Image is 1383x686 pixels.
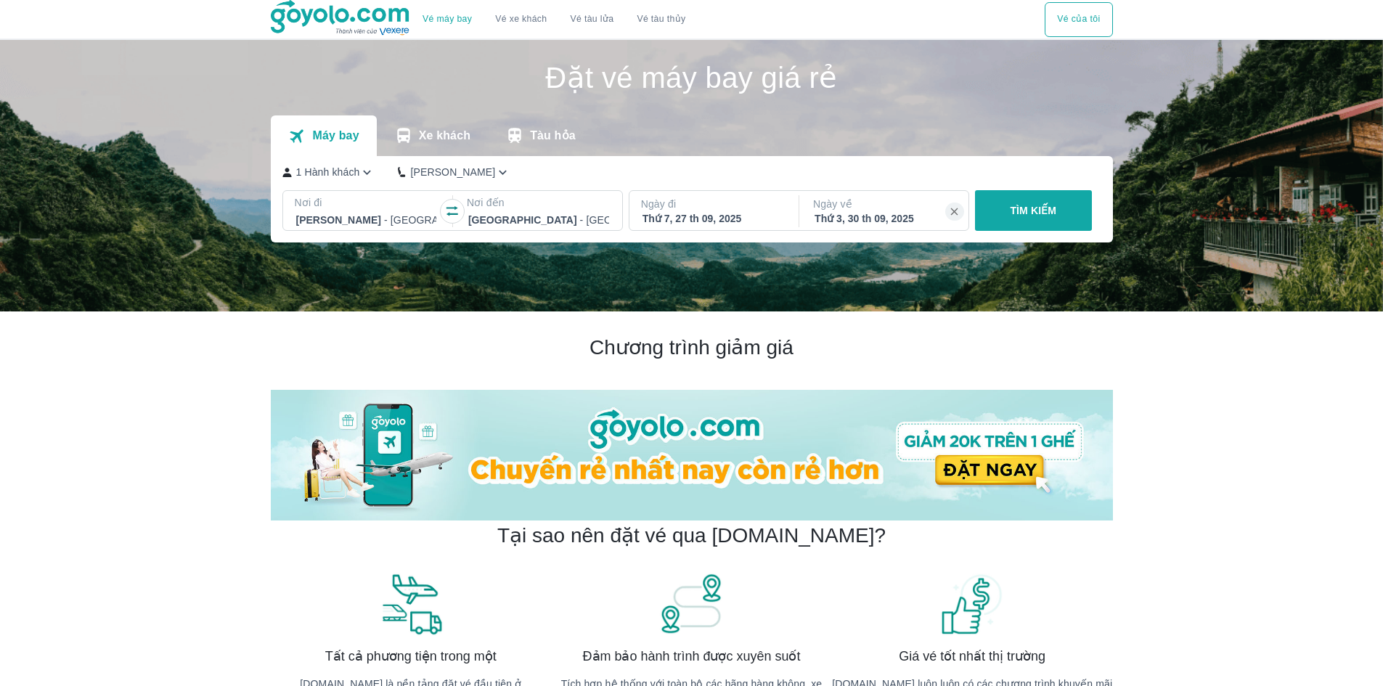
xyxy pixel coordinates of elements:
span: Đảm bảo hành trình được xuyên suốt [583,648,801,665]
p: 1 Hành khách [296,165,360,179]
h2: Chương trình giảm giá [271,335,1113,361]
span: Tất cả phương tiện trong một [325,648,497,665]
button: 1 Hành khách [282,165,375,180]
div: choose transportation mode [1045,2,1112,37]
img: banner-home [271,390,1113,520]
h2: Tại sao nên đặt vé qua [DOMAIN_NAME]? [497,523,886,549]
a: Vé xe khách [495,14,547,25]
img: banner [939,572,1005,636]
p: Máy bay [312,128,359,143]
p: Xe khách [419,128,470,143]
button: [PERSON_NAME] [398,165,510,180]
p: [PERSON_NAME] [410,165,495,179]
div: choose transportation mode [411,2,697,37]
img: banner [378,572,444,636]
img: banner [658,572,724,636]
div: Thứ 3, 30 th 09, 2025 [815,211,955,226]
button: Vé tàu thủy [625,2,697,37]
p: Tàu hỏa [530,128,576,143]
div: transportation tabs [271,115,593,156]
button: TÌM KIẾM [975,190,1092,231]
button: Vé của tôi [1045,2,1112,37]
a: Vé máy bay [423,14,472,25]
p: Ngày về [813,197,957,211]
p: Nơi đến [467,195,611,210]
h1: Đặt vé máy bay giá rẻ [271,63,1113,92]
p: TÌM KIẾM [1010,203,1056,218]
a: Vé tàu lửa [559,2,626,37]
p: Ngày đi [641,197,785,211]
span: Giá vé tốt nhất thị trường [899,648,1045,665]
div: Thứ 7, 27 th 09, 2025 [642,211,783,226]
p: Nơi đi [295,195,438,210]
